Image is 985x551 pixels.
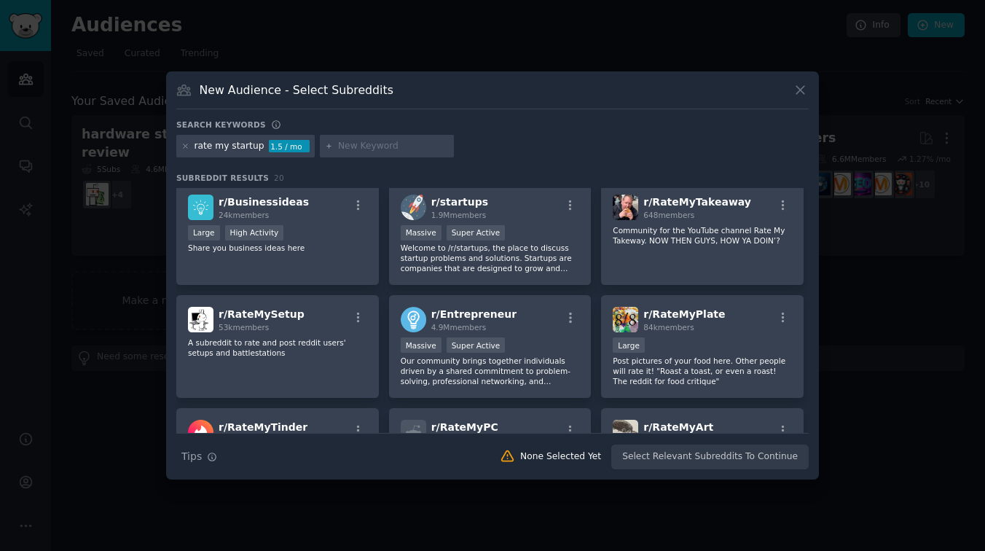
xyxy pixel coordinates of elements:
[269,140,310,153] div: 1.5 / mo
[431,308,517,320] span: r/ Entrepreneur
[274,173,284,182] span: 20
[447,225,506,241] div: Super Active
[613,225,792,246] p: Community for the YouTube channel Rate My Takeway. NOW THEN GUYS, HOW YA DOIN’?
[181,449,202,464] span: Tips
[643,421,713,433] span: r/ RateMyArt
[219,421,307,433] span: r/ RateMyTinder
[195,140,264,153] div: rate my startup
[643,211,694,219] span: 648 members
[613,420,638,445] img: RateMyArt
[401,243,580,273] p: Welcome to /r/startups, the place to discuss startup problems and solutions. Startups are compani...
[431,323,487,332] span: 4.9M members
[613,337,645,353] div: Large
[176,444,222,469] button: Tips
[219,323,269,332] span: 53k members
[188,225,220,241] div: Large
[643,308,725,320] span: r/ RateMyPlate
[338,140,449,153] input: New Keyword
[401,337,442,353] div: Massive
[188,243,367,253] p: Share you business ideas here
[219,196,309,208] span: r/ Businessideas
[401,225,442,241] div: Massive
[613,356,792,386] p: Post pictures of your food here. Other people will rate it! "Roast a toast, or even a roast! The ...
[401,195,426,220] img: startups
[188,195,213,220] img: Businessideas
[176,173,269,183] span: Subreddit Results
[219,211,269,219] span: 24k members
[613,195,638,220] img: RateMyTakeaway
[225,225,284,241] div: High Activity
[520,450,601,464] div: None Selected Yet
[643,196,751,208] span: r/ RateMyTakeaway
[643,323,694,332] span: 84k members
[200,82,393,98] h3: New Audience - Select Subreddits
[447,337,506,353] div: Super Active
[431,211,487,219] span: 1.9M members
[188,420,213,445] img: RateMyTinder
[401,356,580,386] p: Our community brings together individuals driven by a shared commitment to problem-solving, profe...
[401,307,426,332] img: Entrepreneur
[431,196,488,208] span: r/ startups
[188,307,213,332] img: RateMySetup
[176,120,266,130] h3: Search keywords
[219,308,305,320] span: r/ RateMySetup
[431,421,498,433] span: r/ RateMyPC
[613,307,638,332] img: RateMyPlate
[188,337,367,358] p: A subreddit to rate and post reddit users' setups and battlestations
